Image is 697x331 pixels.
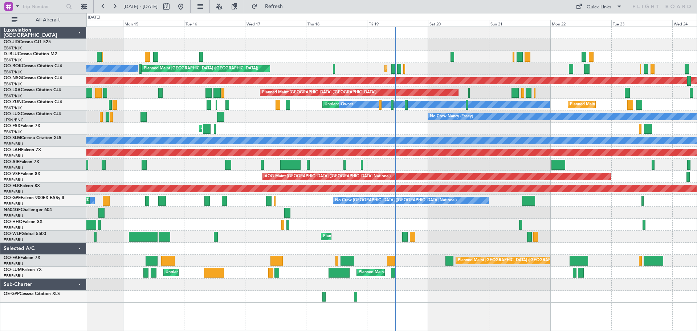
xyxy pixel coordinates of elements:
[4,261,23,267] a: EBBR/BRU
[4,88,61,92] a: OO-LXACessna Citation CJ4
[4,52,18,56] span: D-IBLU
[4,256,40,260] a: OO-FAEFalcon 7X
[359,267,490,278] div: Planned Maint [GEOGRAPHIC_DATA] ([GEOGRAPHIC_DATA] National)
[430,111,473,122] div: No Crew Nancy (Essey)
[572,1,626,12] button: Quick Links
[4,57,22,63] a: EBKT/KJK
[144,63,258,74] div: Planned Maint [GEOGRAPHIC_DATA] ([GEOGRAPHIC_DATA])
[4,105,22,111] a: EBKT/KJK
[4,177,23,183] a: EBBR/BRU
[248,1,292,12] button: Refresh
[4,141,23,147] a: EBBR/BRU
[4,213,23,219] a: EBBR/BRU
[4,153,23,159] a: EBBR/BRU
[4,124,20,128] span: OO-FSX
[4,172,40,176] a: OO-VSFFalcon 8X
[4,112,61,116] a: OO-LUXCessna Citation CJ4
[23,195,154,206] div: Planned Maint [GEOGRAPHIC_DATA] ([GEOGRAPHIC_DATA] National)
[4,184,20,188] span: OO-ELK
[489,20,550,27] div: Sun 21
[4,148,21,152] span: OO-LAH
[262,87,376,98] div: Planned Maint [GEOGRAPHIC_DATA] ([GEOGRAPHIC_DATA])
[4,76,22,80] span: OO-NSG
[4,268,42,272] a: OO-LUMFalcon 7X
[4,273,23,279] a: EBBR/BRU
[550,20,611,27] div: Mon 22
[4,69,22,75] a: EBKT/KJK
[62,20,123,27] div: Sun 14
[19,17,77,23] span: All Aircraft
[458,255,589,266] div: Planned Maint [GEOGRAPHIC_DATA] ([GEOGRAPHIC_DATA] National)
[387,63,471,74] div: Planned Maint Kortrijk-[GEOGRAPHIC_DATA]
[22,1,64,12] input: Trip Number
[4,237,23,243] a: EBBR/BRU
[123,3,158,10] span: [DATE] - [DATE]
[570,99,655,110] div: Planned Maint Kortrijk-[GEOGRAPHIC_DATA]
[265,171,391,182] div: AOG Maint [GEOGRAPHIC_DATA] ([GEOGRAPHIC_DATA] National)
[323,231,361,242] div: Planned Maint Liege
[4,292,60,296] a: OE-GPPCessna Citation XLS
[4,93,22,99] a: EBKT/KJK
[4,208,52,212] a: N604GFChallenger 604
[4,165,23,171] a: EBBR/BRU
[4,256,20,260] span: OO-FAE
[341,99,353,110] div: Owner
[4,292,20,296] span: OE-GPP
[4,40,19,44] span: OO-JID
[4,201,23,207] a: EBBR/BRU
[367,20,428,27] div: Fri 19
[4,136,61,140] a: OO-SLMCessna Citation XLS
[4,232,46,236] a: OO-WLPGlobal 5500
[8,14,79,26] button: All Aircraft
[335,195,457,206] div: No Crew [GEOGRAPHIC_DATA] ([GEOGRAPHIC_DATA] National)
[4,117,24,123] a: LFSN/ENC
[4,208,21,212] span: N604GF
[306,20,367,27] div: Thu 18
[4,76,62,80] a: OO-NSGCessna Citation CJ4
[4,81,22,87] a: EBKT/KJK
[4,45,22,51] a: EBKT/KJK
[259,4,289,9] span: Refresh
[325,99,442,110] div: Unplanned Maint [GEOGRAPHIC_DATA]-[GEOGRAPHIC_DATA]
[4,129,22,135] a: EBKT/KJK
[4,232,21,236] span: OO-WLP
[88,15,100,21] div: [DATE]
[4,64,22,68] span: OO-ROK
[201,123,280,134] div: AOG Maint Kortrijk-[GEOGRAPHIC_DATA]
[4,160,19,164] span: OO-AIE
[166,267,302,278] div: Unplanned Maint [GEOGRAPHIC_DATA] ([GEOGRAPHIC_DATA] National)
[245,20,306,27] div: Wed 17
[587,4,611,11] div: Quick Links
[4,64,62,68] a: OO-ROKCessna Citation CJ4
[123,20,184,27] div: Mon 15
[4,124,40,128] a: OO-FSXFalcon 7X
[611,20,672,27] div: Tue 23
[4,172,20,176] span: OO-VSF
[4,148,41,152] a: OO-LAHFalcon 7X
[428,20,489,27] div: Sat 20
[4,196,21,200] span: OO-GPE
[4,268,22,272] span: OO-LUM
[184,20,245,27] div: Tue 16
[4,220,23,224] span: OO-HHO
[4,88,21,92] span: OO-LXA
[4,184,40,188] a: OO-ELKFalcon 8X
[4,225,23,231] a: EBBR/BRU
[4,100,22,104] span: OO-ZUN
[4,100,62,104] a: OO-ZUNCessna Citation CJ4
[4,52,57,56] a: D-IBLUCessna Citation M2
[4,160,39,164] a: OO-AIEFalcon 7X
[4,40,51,44] a: OO-JIDCessna CJ1 525
[4,220,42,224] a: OO-HHOFalcon 8X
[4,112,21,116] span: OO-LUX
[4,189,23,195] a: EBBR/BRU
[4,196,64,200] a: OO-GPEFalcon 900EX EASy II
[4,136,21,140] span: OO-SLM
